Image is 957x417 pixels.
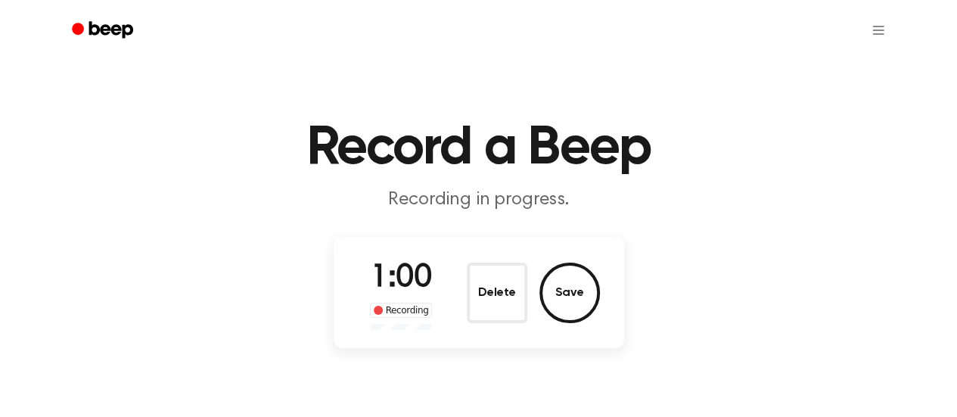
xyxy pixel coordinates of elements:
h1: Record a Beep [92,121,866,176]
p: Recording in progress. [188,188,769,213]
button: Delete Audio Record [467,263,527,323]
div: Recording [370,303,433,318]
button: Open menu [860,12,896,48]
span: 1:00 [371,263,431,294]
button: Save Audio Record [539,263,600,323]
a: Beep [61,16,147,45]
